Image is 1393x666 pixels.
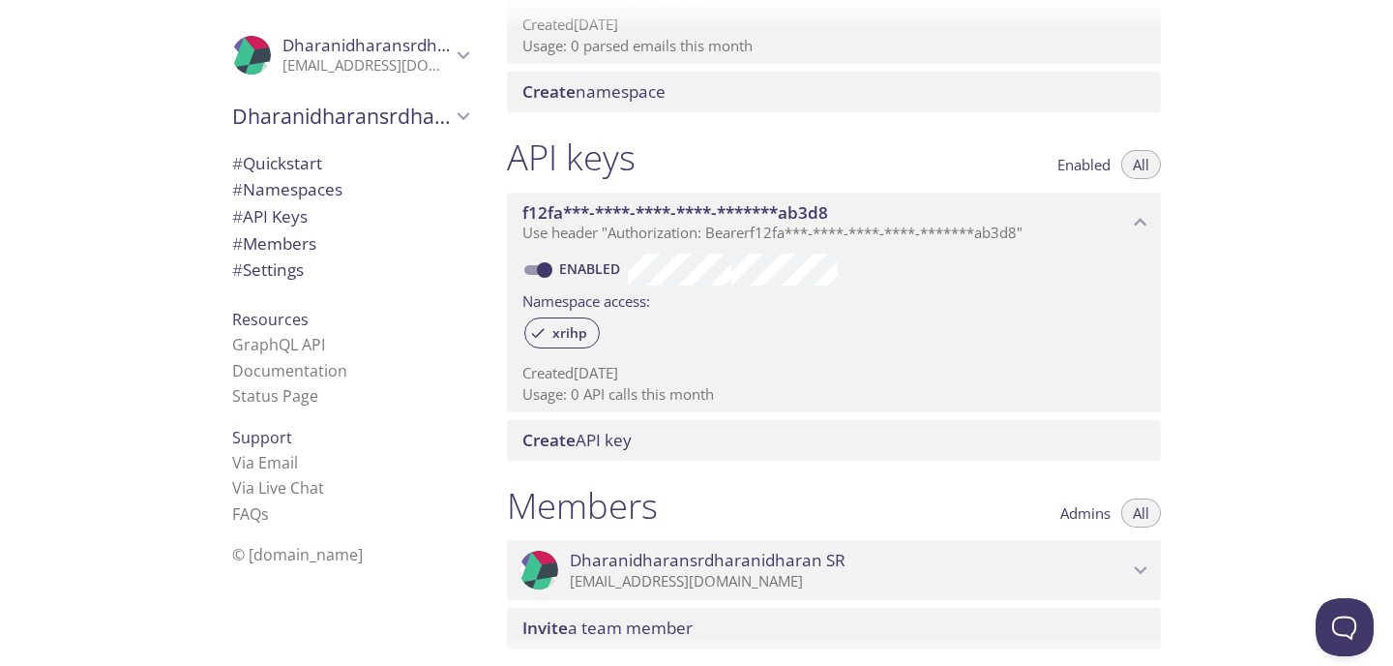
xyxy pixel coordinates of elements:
a: FAQ [232,503,269,525]
a: Enabled [556,259,628,278]
span: Dharanidharansrdharanidharan's team [232,103,451,130]
div: Invite a team member [507,608,1161,649]
span: Settings [232,258,304,281]
span: Members [232,232,316,255]
label: Namespace access: [522,286,650,314]
span: namespace [522,80,666,103]
div: Team Settings [217,257,484,284]
a: GraphQL API [232,334,325,355]
div: xrihp [524,318,600,348]
button: All [1121,499,1161,528]
div: Create namespace [507,72,1161,112]
span: # [232,258,243,281]
div: Dharanidharansrdharanidharan's team [217,91,484,141]
p: Usage: 0 API calls this month [522,384,1145,405]
h1: Members [507,484,658,528]
div: Dharanidharansrdharanidharan SR [217,23,484,87]
span: # [232,178,243,200]
a: Via Email [232,452,298,473]
span: API Keys [232,205,308,227]
button: Enabled [1046,150,1122,179]
a: Via Live Chat [232,477,324,499]
button: Admins [1049,499,1122,528]
span: Dharanidharansrdharanidharan SR [570,550,845,571]
span: API key [522,429,632,451]
span: Dharanidharansrdharanidharan SR [282,34,558,56]
h1: API keys [507,136,636,179]
p: Created [DATE] [522,363,1145,383]
span: # [232,205,243,227]
button: All [1121,150,1161,179]
a: Documentation [232,360,347,381]
div: API Keys [217,203,484,230]
span: s [261,503,269,525]
a: Status Page [232,385,318,407]
div: Create API Key [507,420,1161,461]
span: Support [232,427,292,448]
span: Create [522,80,576,103]
div: Quickstart [217,150,484,177]
div: Dharanidharansrdharanidharan SR [507,540,1161,600]
span: a team member [522,617,693,639]
span: xrihp [541,324,599,342]
div: Namespaces [217,176,484,203]
span: Invite [522,617,568,639]
p: Usage: 0 parsed emails this month [522,36,1145,56]
span: # [232,152,243,174]
div: Members [217,230,484,257]
span: Namespaces [232,178,342,200]
span: Create [522,429,576,451]
span: Quickstart [232,152,322,174]
iframe: Help Scout Beacon - Open [1316,598,1374,656]
span: Resources [232,309,309,330]
span: # [232,232,243,255]
span: © [DOMAIN_NAME] [232,544,363,565]
p: [EMAIL_ADDRESS][DOMAIN_NAME] [570,572,1128,591]
p: [EMAIL_ADDRESS][DOMAIN_NAME] [282,56,451,76]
